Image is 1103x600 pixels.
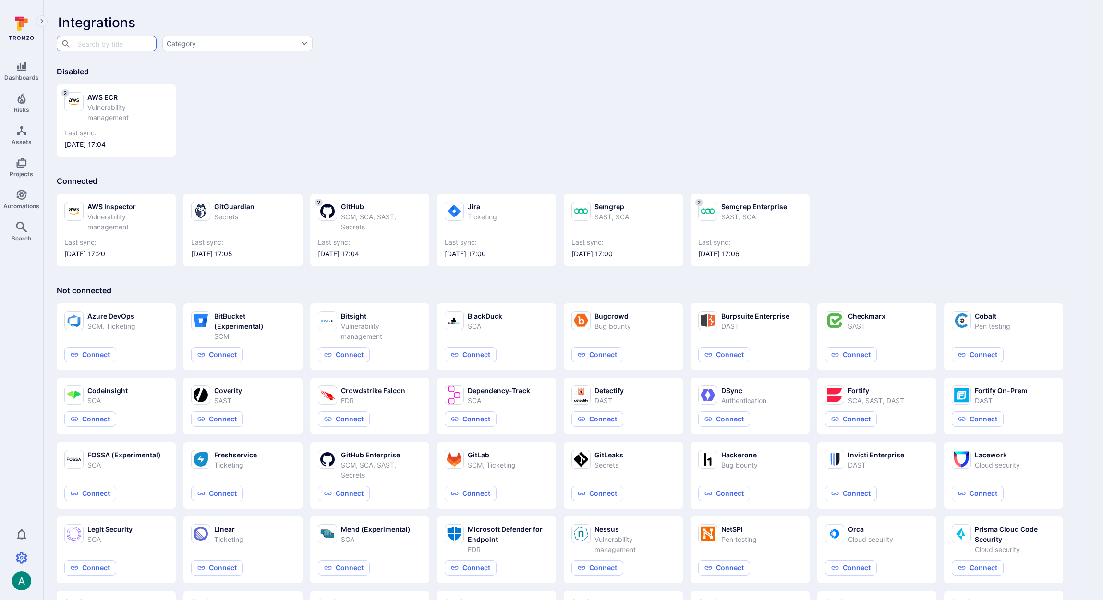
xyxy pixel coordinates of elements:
[214,396,242,406] div: SAST
[214,534,243,544] div: Ticketing
[318,238,422,247] span: Last sync:
[825,560,877,576] button: Connect
[214,212,255,222] div: Secrets
[57,176,97,186] span: Connected
[721,396,766,406] div: Authentication
[64,238,168,247] span: Last sync:
[468,202,497,212] div: Jira
[445,560,497,576] button: Connect
[191,560,243,576] button: Connect
[698,347,750,362] button: Connect
[571,249,675,259] span: [DATE] 17:00
[468,460,516,470] div: SCM, Ticketing
[61,89,69,97] span: 2
[594,460,623,470] div: Secrets
[341,321,422,341] div: Vulnerability management
[571,560,623,576] button: Connect
[571,347,623,362] button: Connect
[87,212,168,232] div: Vulnerability management
[468,396,530,406] div: SCA
[594,202,629,212] div: Semgrep
[698,411,750,427] button: Connect
[952,411,1004,427] button: Connect
[721,460,758,470] div: Bug bounty
[975,311,1010,321] div: Cobalt
[975,544,1055,554] div: Cloud security
[64,128,168,138] span: Last sync:
[4,74,39,81] span: Dashboards
[341,212,422,232] div: SCM, SCA, SAST, Secrets
[87,524,133,534] div: Legit Security
[214,202,255,212] div: GitGuardian
[825,486,877,501] button: Connect
[341,524,411,534] div: Mend (Experimental)
[10,170,33,178] span: Projects
[64,486,116,501] button: Connect
[848,524,893,534] div: Orca
[64,347,116,362] button: Connect
[57,286,111,295] span: Not connected
[594,396,624,406] div: DAST
[318,249,422,259] span: [DATE] 17:04
[87,450,161,460] div: FOSSA (Experimental)
[12,235,31,242] span: Search
[318,486,370,501] button: Connect
[87,102,168,122] div: Vulnerability management
[64,249,168,259] span: [DATE] 17:20
[594,212,629,222] div: SAST, SCA
[191,486,243,501] button: Connect
[721,212,787,222] div: SAST, SCA
[975,524,1055,544] div: Prisma Cloud Code Security
[162,36,313,51] button: Category
[594,534,675,554] div: Vulnerability management
[952,347,1004,362] button: Connect
[571,238,675,247] span: Last sync:
[341,396,405,406] div: EDR
[341,534,411,544] div: SCA
[318,560,370,576] button: Connect
[214,311,295,331] div: BitBucket (Experimental)
[571,411,623,427] button: Connect
[445,486,497,501] button: Connect
[87,202,168,212] div: AWS Inspector
[341,202,422,212] div: GitHub
[318,411,370,427] button: Connect
[87,534,133,544] div: SCA
[848,385,904,396] div: Fortify
[848,321,885,331] div: SAST
[341,311,422,321] div: Bitsight
[468,544,548,554] div: EDR
[468,385,530,396] div: Dependency-Track
[445,238,548,247] span: Last sync:
[825,411,877,427] button: Connect
[848,311,885,321] div: Checkmarx
[191,202,295,259] a: GitGuardianSecretsLast sync:[DATE] 17:05
[698,486,750,501] button: Connect
[721,202,787,212] div: Semgrep Enterprise
[64,560,116,576] button: Connect
[87,321,135,331] div: SCM, Ticketing
[64,140,168,149] span: [DATE] 17:04
[571,202,675,259] a: SemgrepSAST, SCALast sync:[DATE] 17:00
[64,92,168,149] a: 2AWS ECRVulnerability managementLast sync:[DATE] 17:04
[87,385,128,396] div: Codeinsight
[721,321,789,331] div: DAST
[64,202,168,259] a: AWS InspectorVulnerability managementLast sync:[DATE] 17:20
[14,106,29,113] span: Risks
[698,238,802,247] span: Last sync:
[318,347,370,362] button: Connect
[3,203,39,210] span: Automations
[721,534,757,544] div: Pen testing
[38,17,45,25] i: Expand navigation menu
[341,460,422,480] div: SCM, SCA, SAST, Secrets
[57,67,89,76] span: Disabled
[698,202,802,259] a: 2Semgrep EnterpriseSAST, SCALast sync:[DATE] 17:06
[468,524,548,544] div: Microsoft Defender for Endpoint
[721,311,789,321] div: Burpsuite Enterprise
[191,411,243,427] button: Connect
[191,238,295,247] span: Last sync:
[468,311,502,321] div: BlackDuck
[214,385,242,396] div: Coverity
[825,347,877,362] button: Connect
[594,450,623,460] div: GitLeaks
